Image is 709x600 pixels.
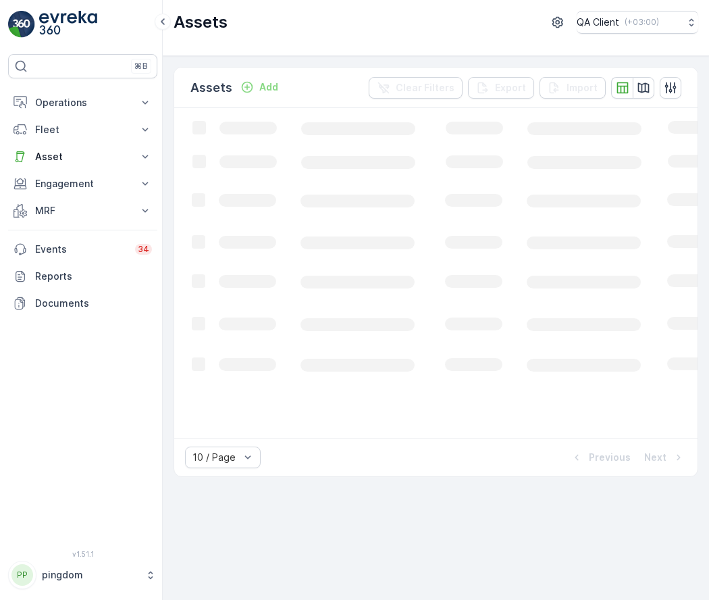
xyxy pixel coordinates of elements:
[495,81,526,95] p: Export
[235,79,284,95] button: Add
[138,244,149,255] p: 34
[35,177,130,191] p: Engagement
[396,81,454,95] p: Clear Filters
[8,197,157,224] button: MRF
[589,451,631,464] p: Previous
[644,451,666,464] p: Next
[174,11,228,33] p: Assets
[35,204,130,218] p: MRF
[8,263,157,290] a: Reports
[569,449,632,466] button: Previous
[8,550,157,558] span: v 1.51.1
[8,561,157,589] button: PPpingdom
[35,150,130,164] p: Asset
[35,96,130,109] p: Operations
[8,143,157,170] button: Asset
[643,449,687,466] button: Next
[468,77,534,99] button: Export
[39,11,97,38] img: logo_light-DOdMpM7g.png
[35,297,152,310] p: Documents
[577,16,619,29] p: QA Client
[540,77,606,99] button: Import
[35,243,127,256] p: Events
[190,78,232,97] p: Assets
[35,270,152,283] p: Reports
[577,11,698,34] button: QA Client(+03:00)
[259,80,278,94] p: Add
[8,236,157,263] a: Events34
[8,170,157,197] button: Engagement
[369,77,463,99] button: Clear Filters
[567,81,598,95] p: Import
[42,568,138,582] p: pingdom
[625,17,659,28] p: ( +03:00 )
[11,564,33,586] div: PP
[134,61,148,72] p: ⌘B
[8,89,157,116] button: Operations
[8,290,157,317] a: Documents
[8,11,35,38] img: logo
[8,116,157,143] button: Fleet
[35,123,130,136] p: Fleet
